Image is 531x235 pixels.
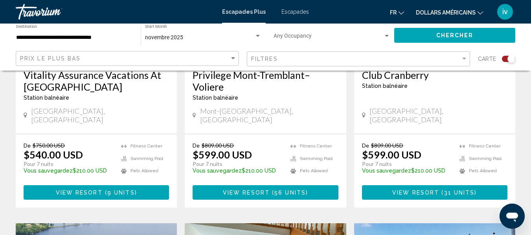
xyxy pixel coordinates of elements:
[145,34,183,40] span: novembre 2025
[495,4,515,20] button: Menu utilisateur
[193,160,282,168] p: Pour 7 nuits
[24,69,169,93] a: Vitality Assurance Vacations At [GEOGRAPHIC_DATA]
[436,33,474,39] span: Chercher
[469,156,502,161] span: Swimming Pool
[362,142,369,149] span: De
[130,156,163,161] span: Swimming Pool
[478,53,496,64] span: Carte
[24,95,69,101] span: Station balnéaire
[24,168,113,174] p: $210.00 USD
[362,69,507,81] a: Club Cranberry
[202,142,234,149] span: $809.00 USD
[24,142,31,149] span: De
[362,168,411,174] span: Vous sauvegardez
[300,144,332,149] span: Fitness Center
[247,51,470,67] button: Filter
[103,189,137,196] span: ( )
[251,56,278,62] span: Filtres
[24,160,113,168] p: Pour 7 nuits
[416,9,476,16] font: dollars américains
[193,168,242,174] span: Vous sauvegardez
[31,107,169,124] span: [GEOGRAPHIC_DATA], [GEOGRAPHIC_DATA]
[222,9,266,15] a: Escapades Plus
[444,189,475,196] span: 31 units
[362,168,452,174] p: $210.00 USD
[300,168,328,173] span: Pets Allowed
[107,189,135,196] span: 9 units
[33,142,65,149] span: $750.00 USD
[193,149,252,160] p: $599.00 USD
[24,168,73,174] span: Vous sauvegardez
[24,149,83,160] p: $540.00 USD
[193,95,238,101] span: Station balnéaire
[394,28,515,42] button: Chercher
[439,189,477,196] span: ( )
[200,107,338,124] span: Mont-[GEOGRAPHIC_DATA], [GEOGRAPHIC_DATA]
[193,185,338,200] button: View Resort(56 units)
[362,149,421,160] p: $599.00 USD
[392,189,439,196] span: View Resort
[274,189,306,196] span: 56 units
[300,156,333,161] span: Swimming Pool
[20,55,237,62] mat-select: Sort by
[24,185,169,200] button: View Resort(9 units)
[56,189,103,196] span: View Resort
[193,69,338,93] a: Privilege Mont-Tremblant–Voliere
[130,168,158,173] span: Pets Allowed
[362,160,452,168] p: Pour 7 nuits
[16,4,214,20] a: Travorium
[500,204,525,229] iframe: Bouton de lancement de la fenêtre de messagerie
[390,7,404,18] button: Changer de langue
[502,7,508,16] font: iv
[362,185,507,200] button: View Resort(31 units)
[20,55,81,62] span: Prix ​​le plus bas
[270,189,308,196] span: ( )
[223,189,270,196] span: View Resort
[416,7,483,18] button: Changer de devise
[369,107,507,124] span: [GEOGRAPHIC_DATA], [GEOGRAPHIC_DATA]
[193,142,200,149] span: De
[362,83,408,89] span: Station balnéaire
[281,9,309,15] a: Escapades
[371,142,403,149] span: $809.00 USD
[130,144,162,149] span: Fitness Center
[469,144,501,149] span: Fitness Center
[469,168,497,173] span: Pets Allowed
[193,168,282,174] p: $210.00 USD
[390,9,397,16] font: fr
